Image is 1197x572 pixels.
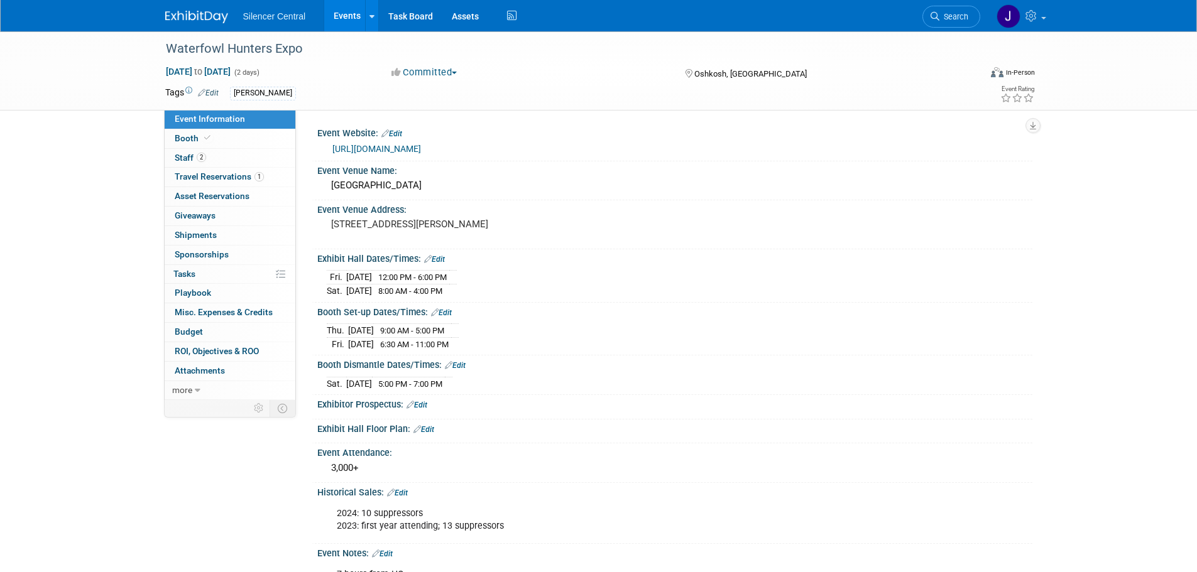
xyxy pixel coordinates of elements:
span: 5:00 PM - 7:00 PM [378,379,442,389]
a: Edit [424,255,445,264]
div: Booth Set-up Dates/Times: [317,303,1032,319]
span: Playbook [175,288,211,298]
span: to [192,67,204,77]
a: Edit [407,401,427,409]
div: 2024: 10 suppressors 2023: first year attending; 13 suppressors [328,501,894,539]
td: [DATE] [346,284,372,298]
a: Asset Reservations [165,187,295,206]
span: 9:00 AM - 5:00 PM [380,326,444,335]
div: 3,000+ [327,458,1023,478]
td: Thu. [327,324,348,338]
div: Exhibit Hall Floor Plan: [317,419,1032,436]
img: ExhibitDay [165,11,228,23]
a: Tasks [165,265,295,284]
td: [DATE] [346,377,372,390]
td: Personalize Event Tab Strip [248,400,270,416]
td: Sat. [327,284,346,298]
a: Playbook [165,284,295,303]
span: Budget [175,326,203,337]
a: [URL][DOMAIN_NAME] [332,144,421,154]
span: Tasks [173,269,195,279]
span: Staff [175,153,206,163]
span: Sponsorships [175,249,229,259]
div: In-Person [1005,68,1035,77]
a: ROI, Objectives & ROO [165,342,295,361]
div: Event Venue Address: [317,200,1032,216]
td: Tags [165,86,219,100]
div: Event Attendance: [317,443,1032,459]
span: Attachments [175,365,225,375]
a: Edit [387,488,408,497]
span: Shipments [175,230,217,240]
div: Exhibitor Prospectus: [317,395,1032,411]
i: Booth reservation complete [204,134,210,141]
span: Search [939,12,968,21]
div: Exhibit Hall Dates/Times: [317,249,1032,266]
div: Waterfowl Hunters Expo [161,38,961,60]
a: Edit [431,308,452,317]
pre: [STREET_ADDRESS][PERSON_NAME] [331,219,601,230]
div: Historical Sales: [317,483,1032,499]
a: Staff2 [165,149,295,168]
a: Search [922,6,980,28]
a: Event Information [165,110,295,129]
td: Fri. [327,337,348,350]
div: [PERSON_NAME] [230,87,296,100]
span: more [172,385,192,395]
a: Misc. Expenses & Credits [165,303,295,322]
a: Edit [445,361,466,370]
a: Budget [165,323,295,342]
div: Booth Dismantle Dates/Times: [317,355,1032,372]
a: Edit [372,549,393,558]
a: Giveaways [165,207,295,225]
td: Fri. [327,271,346,284]
td: [DATE] [348,324,374,338]
div: Event Notes: [317,544,1032,560]
a: Booth [165,129,295,148]
span: 1 [254,172,264,181]
span: Travel Reservations [175,171,264,181]
div: Event Format [906,65,1036,84]
span: Silencer Central [243,11,306,21]
span: Oshkosh, [GEOGRAPHIC_DATA] [694,69,807,78]
span: 12:00 PM - 6:00 PM [378,273,447,282]
span: ROI, Objectives & ROO [175,346,259,356]
img: Jessica Crawford [997,4,1020,28]
span: 8:00 AM - 4:00 PM [378,286,442,296]
button: Committed [387,66,462,79]
a: Sponsorships [165,246,295,264]
span: 6:30 AM - 11:00 PM [380,340,449,349]
img: Format-Inperson.png [991,67,1003,77]
span: Event Information [175,114,245,124]
td: [DATE] [348,337,374,350]
span: [DATE] [DATE] [165,66,231,77]
div: Event Venue Name: [317,161,1032,177]
a: Shipments [165,226,295,245]
span: Giveaways [175,210,216,220]
a: Attachments [165,362,295,380]
div: [GEOGRAPHIC_DATA] [327,176,1023,195]
a: Edit [381,129,402,138]
a: Edit [413,425,434,434]
span: Booth [175,133,213,143]
div: Event Website: [317,124,1032,140]
td: [DATE] [346,271,372,284]
span: 2 [197,153,206,162]
div: Event Rating [1000,86,1034,92]
span: Misc. Expenses & Credits [175,307,273,317]
a: Edit [198,89,219,97]
td: Toggle Event Tabs [270,400,295,416]
a: Travel Reservations1 [165,168,295,186]
td: Sat. [327,377,346,390]
span: (2 days) [233,68,260,77]
a: more [165,381,295,400]
span: Asset Reservations [175,191,249,201]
